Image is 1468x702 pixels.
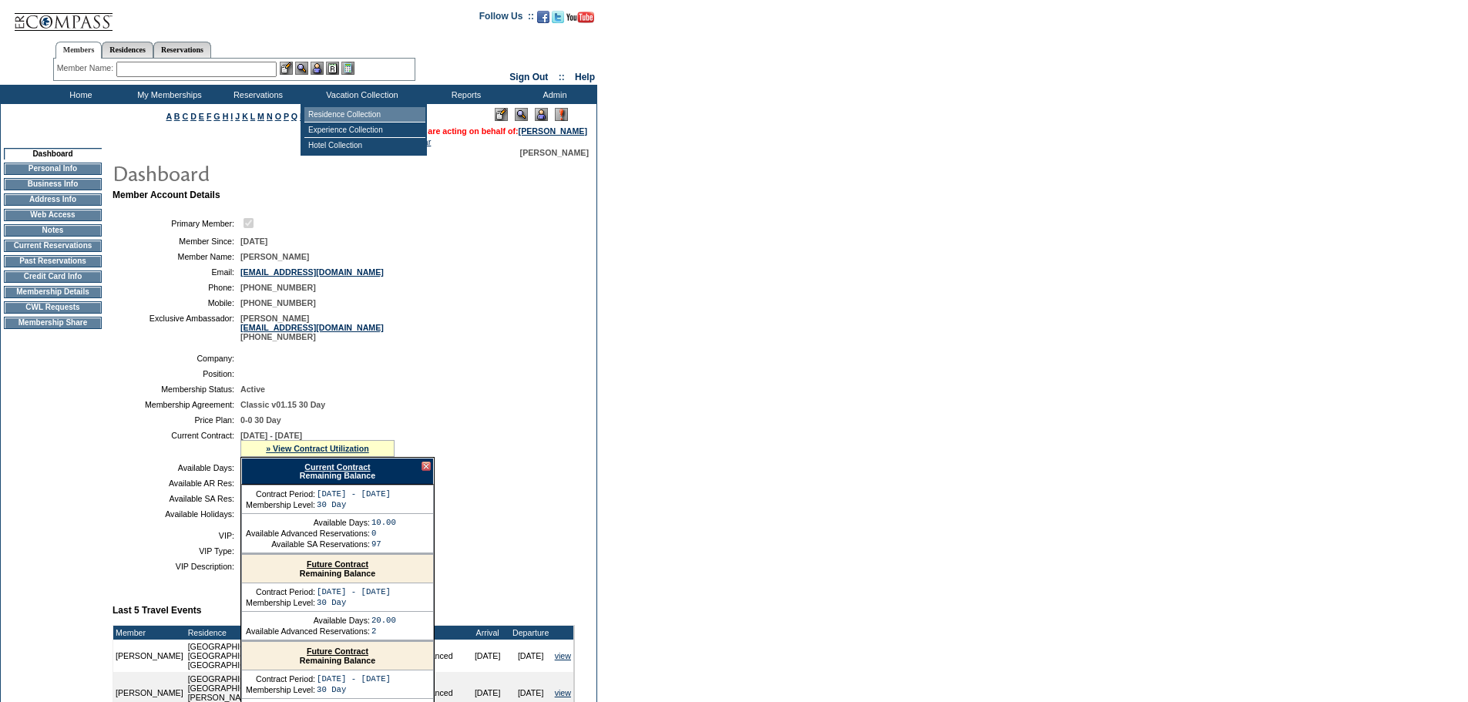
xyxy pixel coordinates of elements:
[555,688,571,697] a: view
[119,267,234,277] td: Email:
[519,126,587,136] a: [PERSON_NAME]
[4,178,102,190] td: Business Info
[559,72,565,82] span: ::
[311,62,324,75] img: Impersonate
[4,270,102,283] td: Credit Card Info
[4,224,102,237] td: Notes
[174,112,180,121] a: B
[235,112,240,121] a: J
[537,15,549,25] a: Become our fan on Facebook
[186,626,415,640] td: Residence
[246,616,370,625] td: Available Days:
[420,85,509,104] td: Reports
[520,148,589,157] span: [PERSON_NAME]
[242,555,433,583] div: Remaining Balance
[479,9,534,28] td: Follow Us ::
[466,626,509,640] td: Arrival
[317,674,391,684] td: [DATE] - [DATE]
[199,112,204,121] a: E
[246,598,315,607] td: Membership Level:
[246,500,315,509] td: Membership Level:
[153,42,211,58] a: Reservations
[307,647,368,656] a: Future Contract
[240,400,325,409] span: Classic v01.15 30 Day
[246,587,315,596] td: Contract Period:
[119,369,234,378] td: Position:
[119,252,234,261] td: Member Name:
[275,112,281,121] a: O
[326,62,339,75] img: Reservations
[284,112,289,121] a: P
[240,431,302,440] span: [DATE] - [DATE]
[119,354,234,363] td: Company:
[119,400,234,409] td: Membership Agreement:
[119,562,234,571] td: VIP Description:
[113,605,201,616] b: Last 5 Travel Events
[317,598,391,607] td: 30 Day
[119,531,234,540] td: VIP:
[304,123,425,138] td: Experience Collection
[113,626,186,640] td: Member
[246,489,315,499] td: Contract Period:
[246,626,370,636] td: Available Advanced Reservations:
[291,112,297,121] a: Q
[575,72,595,82] a: Help
[250,112,255,121] a: L
[4,317,102,329] td: Membership Share
[566,12,594,23] img: Subscribe to our YouTube Channel
[307,559,368,569] a: Future Contract
[371,626,396,636] td: 2
[509,626,553,640] td: Departure
[509,72,548,82] a: Sign Out
[4,255,102,267] td: Past Reservations
[119,314,234,341] td: Exclusive Ambassador:
[119,431,234,457] td: Current Contract:
[414,626,465,640] td: Type
[246,518,370,527] td: Available Days:
[371,616,396,625] td: 20.00
[317,587,391,596] td: [DATE] - [DATE]
[182,112,188,121] a: C
[35,85,123,104] td: Home
[119,283,234,292] td: Phone:
[119,298,234,307] td: Mobile:
[112,157,420,188] img: pgTtlDashboard.gif
[4,301,102,314] td: CWL Requests
[4,209,102,221] td: Web Access
[266,444,369,453] a: » View Contract Utilization
[240,237,267,246] span: [DATE]
[555,108,568,121] img: Log Concern/Member Elevation
[240,314,384,341] span: [PERSON_NAME] [PHONE_NUMBER]
[241,458,434,485] div: Remaining Balance
[341,62,354,75] img: b_calculator.gif
[242,642,433,670] div: Remaining Balance
[535,108,548,121] img: Impersonate
[119,216,234,230] td: Primary Member:
[119,494,234,503] td: Available SA Res:
[166,112,172,121] a: A
[4,240,102,252] td: Current Reservations
[113,190,220,200] b: Member Account Details
[207,112,212,121] a: F
[240,283,316,292] span: [PHONE_NUMBER]
[4,163,102,175] td: Personal Info
[304,107,425,123] td: Residence Collection
[304,462,370,472] a: Current Contract
[119,479,234,488] td: Available AR Res:
[4,148,102,160] td: Dashboard
[223,112,229,121] a: H
[57,62,116,75] div: Member Name:
[414,640,465,672] td: Advanced
[304,138,425,153] td: Hotel Collection
[119,237,234,246] td: Member Since:
[230,112,233,121] a: I
[190,112,197,121] a: D
[102,42,153,58] a: Residences
[267,112,273,121] a: N
[240,323,384,332] a: [EMAIL_ADDRESS][DOMAIN_NAME]
[4,286,102,298] td: Membership Details
[119,385,234,394] td: Membership Status:
[515,108,528,121] img: View Mode
[119,546,234,556] td: VIP Type:
[411,126,587,136] span: You are acting on behalf of:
